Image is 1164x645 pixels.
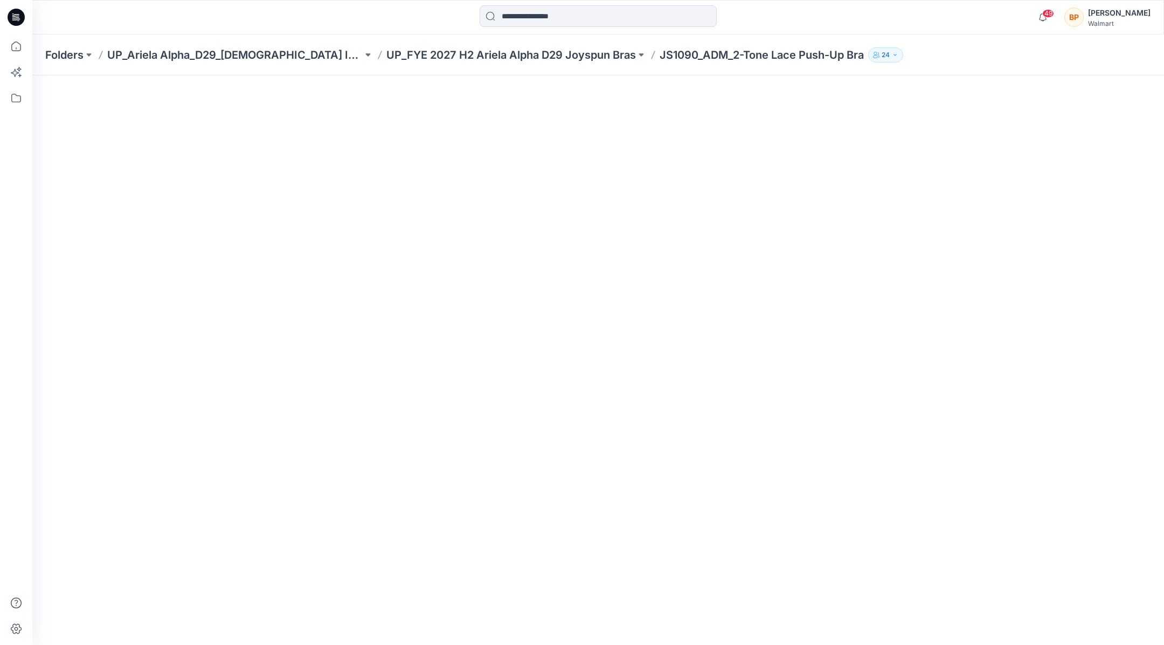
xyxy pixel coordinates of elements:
[1064,8,1084,27] div: BP
[1042,9,1054,18] span: 49
[45,47,84,63] a: Folders
[32,75,1164,645] iframe: edit-style
[868,47,903,63] button: 24
[107,47,363,63] a: UP_Ariela Alpha_D29_[DEMOGRAPHIC_DATA] Intimates - Joyspun
[1088,6,1151,19] div: [PERSON_NAME]
[660,47,864,63] p: JS1090_ADM_2-Tone Lace Push-Up Bra
[386,47,636,63] a: UP_FYE 2027 H2 Ariela Alpha D29 Joyspun Bras
[1088,19,1151,27] div: Walmart
[882,49,890,61] p: 24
